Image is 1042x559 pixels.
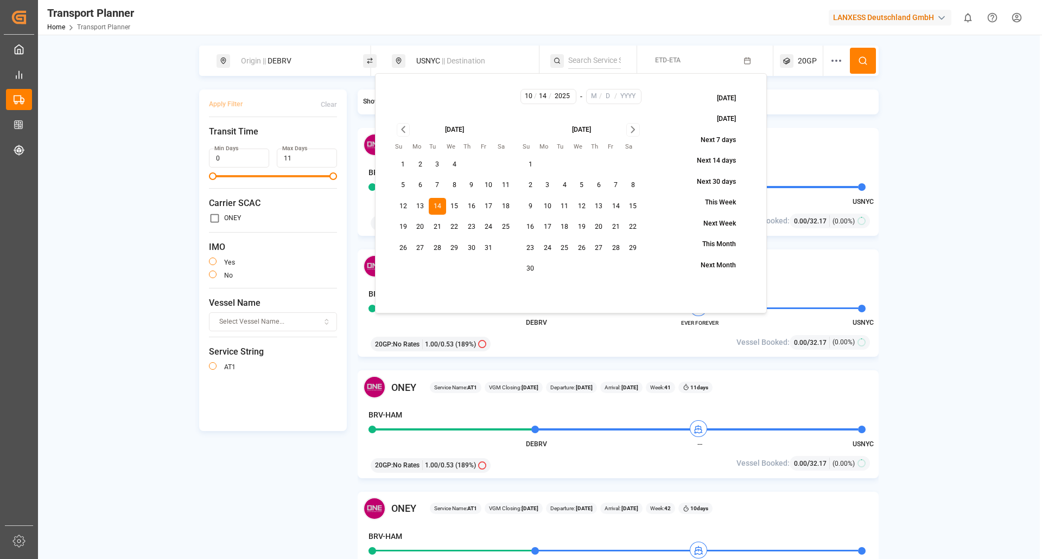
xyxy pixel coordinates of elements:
span: (0.00%) [833,216,855,226]
button: 14 [429,198,446,215]
a: Home [47,23,65,31]
b: AT1 [467,505,477,511]
span: (0.00%) [833,337,855,347]
button: 30 [522,260,539,278]
button: show 0 new notifications [956,5,980,30]
button: Help Center [980,5,1005,30]
button: 18 [497,198,514,215]
span: No Rates [393,339,420,349]
img: Carrier [363,255,386,278]
button: 4 [446,156,463,174]
button: 30 [463,240,480,257]
th: Monday [539,142,556,152]
div: / [794,215,830,227]
th: Tuesday [429,142,446,152]
button: Go to next month [626,123,640,137]
button: 27 [412,240,429,257]
button: 23 [522,240,539,257]
h4: BRV-HAM [368,167,402,178]
input: D [601,92,615,101]
span: 20GP : [375,460,393,470]
span: VGM Closing: [489,383,538,391]
button: ETD-ETA [644,50,767,72]
button: 4 [556,177,574,194]
button: 17 [480,198,498,215]
span: Show : [363,97,383,107]
span: No Rates [393,460,420,470]
th: Thursday [590,142,608,152]
label: AT1 [224,364,236,370]
button: 12 [573,198,590,215]
span: Carrier SCAC [209,197,337,210]
div: / [794,458,830,469]
span: 0.00 [794,339,807,346]
input: YYYY [551,92,574,101]
th: Thursday [463,142,480,152]
button: 20 [412,219,429,236]
label: yes [224,259,235,266]
button: 19 [395,219,412,236]
th: Monday [412,142,429,152]
button: 16 [463,198,480,215]
span: ONEY [391,501,416,516]
button: Next 7 days [676,131,747,150]
span: 32.17 [810,339,827,346]
span: ETD-ETA [655,56,681,64]
button: 7 [607,177,625,194]
button: 24 [480,219,498,236]
button: 11 [497,177,514,194]
th: Saturday [625,142,642,152]
div: - [580,89,582,104]
span: 32.17 [810,460,827,467]
span: (0.00%) [833,459,855,468]
span: Select Vessel Name... [219,317,284,327]
button: 3 [429,156,446,174]
span: IMO [209,241,337,254]
span: (189%) [455,460,476,470]
span: ONEY [391,380,416,395]
span: 0.00 [794,460,807,467]
th: Saturday [497,142,514,152]
span: (189%) [455,339,476,349]
input: YYYY [617,92,639,101]
label: ONEY [224,215,241,221]
button: Go to previous month [397,123,410,137]
button: [DATE] [692,110,747,129]
button: 26 [395,240,412,257]
button: 14 [607,198,625,215]
span: --- [670,440,729,448]
input: M [523,92,535,101]
span: EVER FOREVER [670,319,729,327]
button: 28 [429,240,446,257]
button: 23 [463,219,480,236]
button: 6 [590,177,608,194]
button: 15 [446,198,463,215]
button: 24 [539,240,556,257]
button: 25 [556,240,574,257]
button: 20 [590,219,608,236]
button: 31 [480,240,498,257]
img: Carrier [363,133,386,156]
button: 16 [522,219,539,236]
button: 1 [522,156,539,174]
span: DEBRV [526,319,547,326]
button: 18 [556,219,574,236]
button: This Week [680,194,747,213]
span: Week: [650,504,671,512]
button: Next 14 days [672,152,747,171]
button: 19 [573,219,590,236]
span: 20GP [798,55,817,67]
button: 28 [607,240,625,257]
button: 3 [539,177,556,194]
span: 20GP : [375,339,393,349]
button: 8 [446,177,463,194]
button: 22 [446,219,463,236]
input: Search Service String [568,53,621,69]
button: 11 [556,198,574,215]
button: 17 [539,219,556,236]
span: Vessel Booked: [736,337,790,348]
b: 42 [664,505,671,511]
span: Service Name: [434,504,477,512]
button: 26 [573,240,590,257]
span: 32.17 [810,217,827,225]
